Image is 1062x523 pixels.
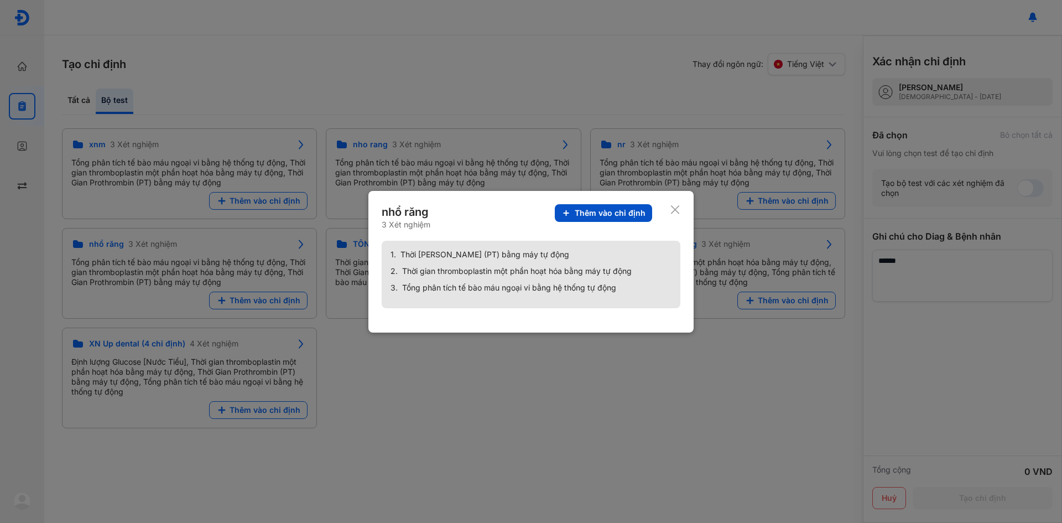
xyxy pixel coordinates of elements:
span: 3. [391,283,398,293]
span: Tổng phân tích tế bào máu ngoại vi bằng hệ thống tự động [402,283,616,293]
button: Thêm vào chỉ định [555,204,652,222]
span: Thời gian thromboplastin một phần hoạt hóa bằng máy tự động [402,266,632,276]
span: 1. [391,250,396,260]
div: 3 Xét nghiệm [382,220,431,230]
span: 2. [391,266,398,276]
span: Thời [PERSON_NAME] (PT) bằng máy tự động [400,250,569,260]
span: Thêm vào chỉ định [575,208,645,218]
div: nhổ răng [382,204,431,220]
